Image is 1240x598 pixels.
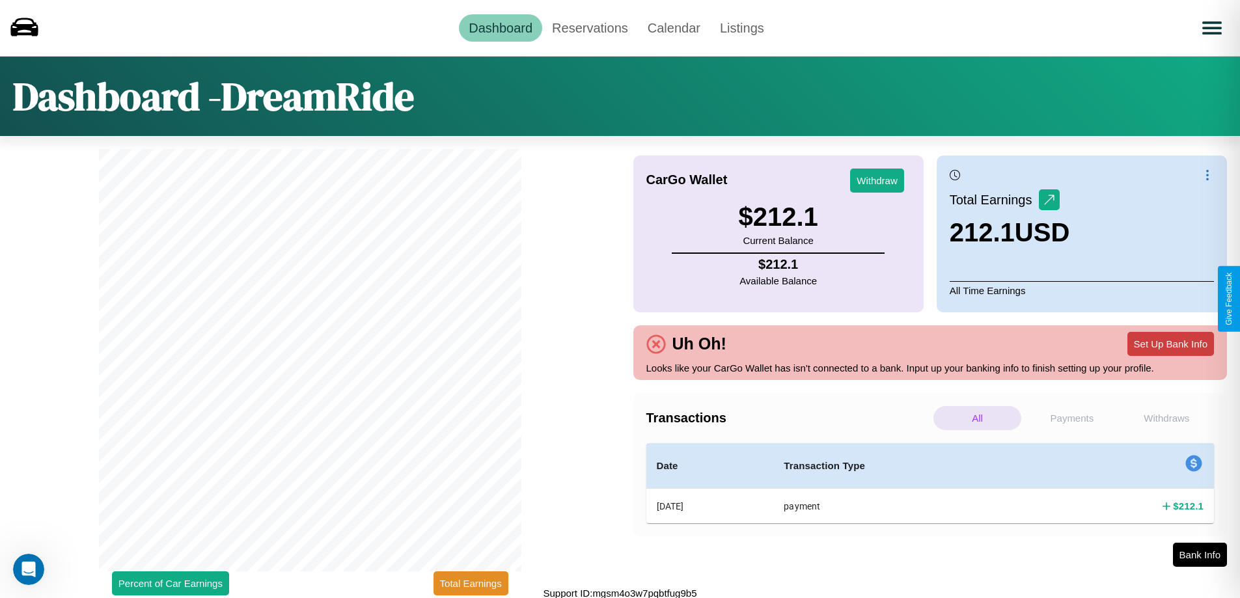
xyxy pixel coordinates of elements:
[1194,10,1230,46] button: Open menu
[784,458,1033,474] h4: Transaction Type
[646,489,774,524] th: [DATE]
[638,14,710,42] a: Calendar
[434,571,508,595] button: Total Earnings
[542,14,638,42] a: Reservations
[646,172,728,187] h4: CarGo Wallet
[739,257,817,272] h4: $ 212.1
[1028,406,1116,430] p: Payments
[738,202,818,232] h3: $ 212.1
[1173,499,1204,513] h4: $ 212.1
[1224,273,1233,325] div: Give Feedback
[933,406,1021,430] p: All
[1123,406,1211,430] p: Withdraws
[850,169,904,193] button: Withdraw
[950,218,1070,247] h3: 212.1 USD
[1127,332,1214,356] button: Set Up Bank Info
[739,272,817,290] p: Available Balance
[13,554,44,585] iframe: Intercom live chat
[657,458,764,474] h4: Date
[1173,543,1227,567] button: Bank Info
[773,489,1043,524] th: payment
[13,70,414,123] h1: Dashboard - DreamRide
[666,334,733,353] h4: Uh Oh!
[112,571,229,595] button: Percent of Car Earnings
[459,14,542,42] a: Dashboard
[950,281,1214,299] p: All Time Earnings
[646,411,930,426] h4: Transactions
[646,443,1215,523] table: simple table
[738,232,818,249] p: Current Balance
[710,14,774,42] a: Listings
[646,359,1215,377] p: Looks like your CarGo Wallet has isn't connected to a bank. Input up your banking info to finish ...
[950,188,1039,211] p: Total Earnings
